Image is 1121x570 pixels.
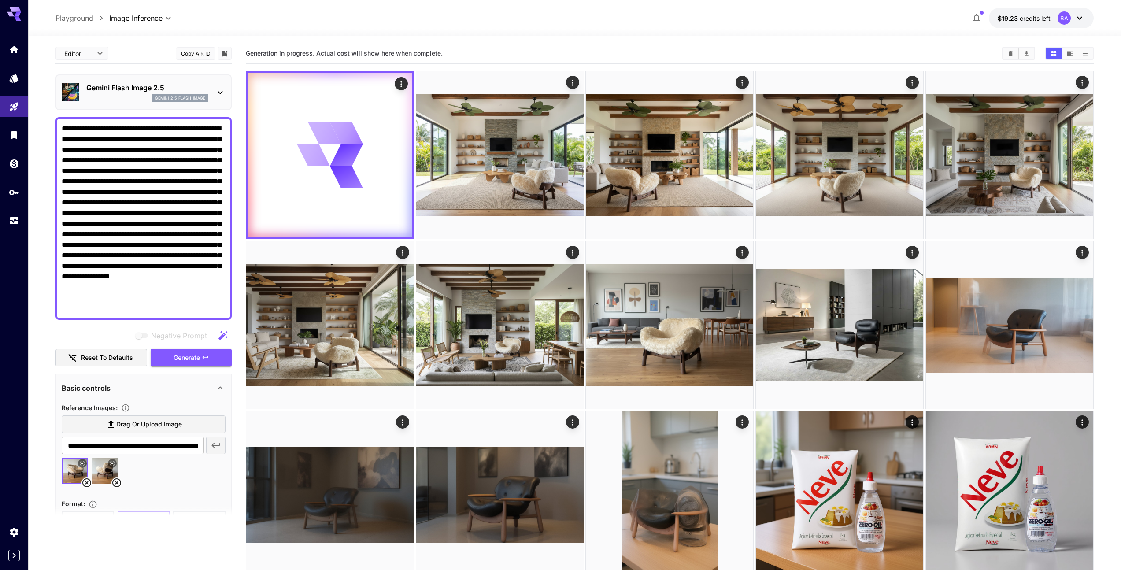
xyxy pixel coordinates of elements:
[246,241,414,409] img: 9k=
[926,241,1093,409] img: 2Q==
[151,349,232,367] button: Generate
[416,241,584,409] img: Z
[1045,47,1094,60] div: Show images in grid viewShow images in video viewShow images in list view
[118,403,133,412] button: Upload a reference image to guide the result. This is needed for Image-to-Image or Inpainting. Su...
[989,8,1094,28] button: $19.2276BA
[85,500,101,509] button: Choose the file format for the output image.
[566,415,579,429] div: Actions
[1062,48,1077,59] button: Show images in video view
[86,82,208,93] p: Gemini Flash Image 2.5
[9,187,19,198] div: API Keys
[736,76,749,89] div: Actions
[9,44,19,55] div: Home
[109,13,163,23] span: Image Inference
[174,352,200,363] span: Generate
[1076,415,1089,429] div: Actions
[62,415,226,433] label: Drag or upload image
[9,158,19,169] div: Wallet
[586,71,753,239] img: 9k=
[395,77,408,90] div: Actions
[55,349,147,367] button: Reset to defaults
[155,95,205,101] p: gemini_2_5_flash_image
[1058,11,1071,25] div: BA
[1019,48,1034,59] button: Download All
[133,330,214,341] span: Negative prompts are not compatible with the selected model.
[1076,246,1089,259] div: Actions
[586,241,753,409] img: 9k=
[9,99,19,110] div: Playground
[62,404,118,411] span: Reference Images :
[416,71,584,239] img: 2Q==
[176,47,215,60] button: Copy AIR ID
[221,48,229,59] button: Add to library
[1077,48,1093,59] button: Show images in list view
[9,70,19,81] div: Models
[396,415,409,429] div: Actions
[906,246,919,259] div: Actions
[1003,48,1018,59] button: Clear Images
[736,246,749,259] div: Actions
[736,415,749,429] div: Actions
[8,550,20,561] button: Expand sidebar
[62,79,226,106] div: Gemini Flash Image 2.5gemini_2_5_flash_image
[1046,48,1062,59] button: Show images in grid view
[116,419,182,430] span: Drag or upload image
[756,241,923,409] img: 2Q==
[926,71,1093,239] img: 2Q==
[906,415,919,429] div: Actions
[62,378,226,399] div: Basic controls
[9,526,19,537] div: Settings
[396,246,409,259] div: Actions
[998,15,1020,22] span: $19.23
[1020,15,1051,22] span: credits left
[246,49,443,57] span: Generation in progress. Actual cost will show here when complete.
[151,330,207,341] span: Negative Prompt
[62,383,111,393] p: Basic controls
[55,13,109,23] nav: breadcrumb
[1002,47,1035,60] div: Clear ImagesDownload All
[9,215,19,226] div: Usage
[756,71,923,239] img: 2Q==
[1076,76,1089,89] div: Actions
[566,76,579,89] div: Actions
[566,246,579,259] div: Actions
[9,130,19,141] div: Library
[62,500,85,507] span: Format :
[64,49,92,58] span: Editor
[998,14,1051,23] div: $19.2276
[906,76,919,89] div: Actions
[55,13,93,23] a: Playground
